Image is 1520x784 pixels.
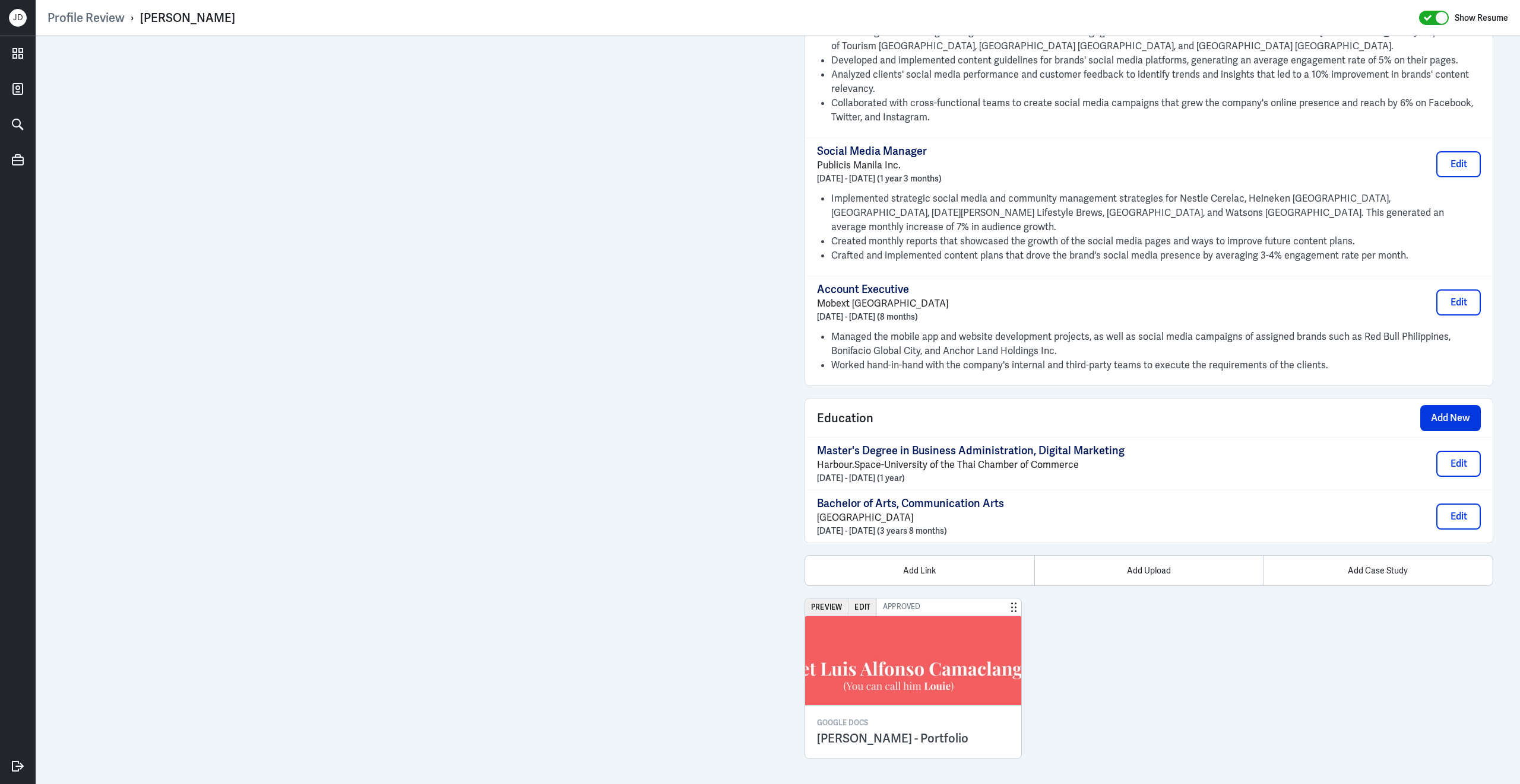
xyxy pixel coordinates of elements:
[1436,503,1481,530] button: Edit
[817,409,873,427] span: Education
[817,282,948,297] p: Account Executive
[1436,451,1481,477] button: Edit
[831,330,1481,358] li: Managed the mobile app and website development projects, as well as social media campaigns of ass...
[831,358,1481,372] li: Worked hand-in-hand with the company's internal and third-party teams to execute the requirements...
[9,9,27,27] div: J D
[831,53,1481,68] li: Developed and implemented content guidelines for brands' social media platforms, generating an av...
[1034,556,1263,585] div: Add Upload
[47,10,125,26] a: Profile Review
[848,598,877,616] button: Edit
[1436,151,1481,177] button: Edit
[817,496,1004,511] p: Bachelor of Arts, Communication Arts
[831,192,1481,234] li: Implemented strategic social media and community management strategies for Nestle Cerelac, Heinek...
[817,173,942,184] p: [DATE] - [DATE] (1 year 3 months)
[817,718,1009,728] p: Google Docs
[817,144,942,158] p: Social Media Manager
[140,10,235,26] div: [PERSON_NAME]
[1455,10,1508,26] label: Show Resume
[817,458,1125,472] p: Harbour.Space-University of the Thai Chamber of Commerce
[831,234,1481,248] li: Created monthly reports that showcased the growth of the social media pages and ways to improve f...
[877,598,926,616] span: Approved
[817,158,942,173] p: Publicis Manila Inc.
[831,68,1481,96] li: Analyzed clients' social media performance and customer feedback to identify trends and insights ...
[817,472,1125,484] p: [DATE] - [DATE] (1 year)
[1263,556,1492,585] div: Add Case Study
[1420,405,1481,431] button: Add New
[125,10,140,26] p: ›
[817,297,948,311] p: Mobext [GEOGRAPHIC_DATA]
[831,25,1481,53] li: Crafted digital marketing strategies and content to drive engagement and reach for the online cha...
[817,730,1009,747] h3: [PERSON_NAME] - Portfolio
[805,598,848,616] button: Preview
[831,96,1481,125] li: Collaborated with cross-functional teams to create social media campaigns that grew the company's...
[817,525,1004,537] p: [DATE] - [DATE] (3 years 8 months)
[817,511,1004,525] p: [GEOGRAPHIC_DATA]
[1436,289,1481,315] button: Edit
[62,47,751,772] iframe: https://ppcdn.hiredigital.com/users/9e61b68a/a/968352474/resume_651c55ffea63c.pdf?Expires=1759502...
[817,444,1125,458] p: Master's Degree in Business Administration, Digital Marketing
[831,248,1481,263] li: Crafted and implemented content plans that drove the brand's social media presence by averaging 3...
[817,311,948,323] p: [DATE] - [DATE] (8 months)
[805,556,1034,585] div: Add Link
